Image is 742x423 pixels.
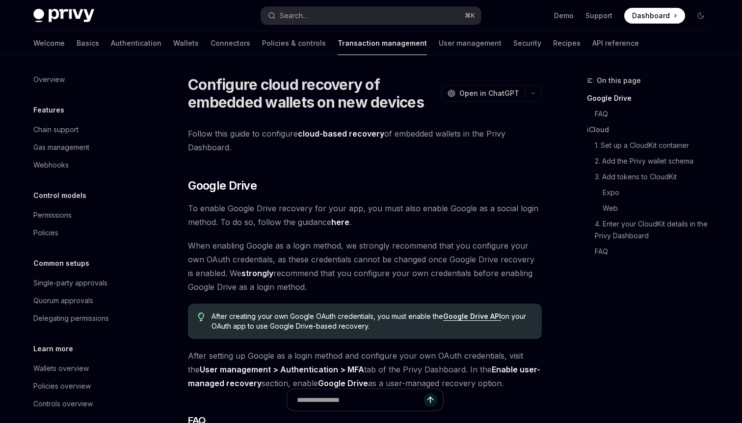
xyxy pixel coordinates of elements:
[331,217,349,227] a: here
[33,363,89,374] div: Wallets overview
[261,7,481,25] button: Search...⌘K
[595,216,716,244] a: 4. Enter your CloudKit details in the Privy Dashboard
[200,365,364,374] strong: User management > Authentication > MFA
[33,124,79,136] div: Chain support
[26,71,151,88] a: Overview
[443,312,501,321] a: Google Drive API
[33,398,93,410] div: Controls overview
[26,121,151,139] a: Chain support
[603,200,716,216] a: Web
[26,360,151,377] a: Wallets overview
[188,76,437,111] h1: Configure cloud recovery of embedded wallets on new devices
[298,129,384,139] strong: cloud-based recovery
[188,178,257,194] span: Google Drive
[241,268,273,278] strong: strongly
[587,122,716,138] a: iCloud
[33,190,86,201] h5: Control models
[173,31,199,55] a: Wallets
[26,377,151,395] a: Policies overview
[33,74,65,85] div: Overview
[26,206,151,224] a: Permissions
[33,31,65,55] a: Welcome
[188,349,542,390] span: After setting up Google as a login method and configure your own OAuth credentials, visit the tab...
[33,9,94,23] img: dark logo
[592,31,639,55] a: API reference
[26,139,151,156] a: Gas management
[585,11,612,21] a: Support
[632,11,670,21] span: Dashboard
[111,31,161,55] a: Authentication
[595,153,716,169] a: 2. Add the Privy wallet schema
[424,393,437,407] button: Send message
[188,127,542,154] span: Follow this guide to configure of embedded wallets in the Privy Dashboard.
[188,201,542,229] span: To enable Google Drive recovery for your app, you must also enable Google as a social login metho...
[553,31,581,55] a: Recipes
[26,274,151,292] a: Single-party approvals
[33,295,93,307] div: Quorum approvals
[595,244,716,259] a: FAQ
[280,10,307,22] div: Search...
[33,343,73,355] h5: Learn more
[597,75,641,86] span: On this page
[513,31,541,55] a: Security
[33,257,89,269] h5: Common setups
[26,395,151,413] a: Controls overview
[33,209,72,221] div: Permissions
[26,156,151,174] a: Webhooks
[441,85,525,102] button: Open in ChatGPT
[624,8,685,24] a: Dashboard
[33,159,69,171] div: Webhooks
[338,31,427,55] a: Transaction management
[595,169,716,185] a: 3. Add tokens to CloudKit
[554,11,574,21] a: Demo
[318,378,368,388] strong: Google Drive
[77,31,99,55] a: Basics
[33,227,58,239] div: Policies
[26,224,151,242] a: Policies
[459,88,519,98] span: Open in ChatGPT
[198,312,205,321] svg: Tip
[211,31,250,55] a: Connectors
[212,311,532,331] span: After creating your own Google OAuth credentials, you must enable the on your OAuth app to use Go...
[33,380,91,392] div: Policies overview
[595,138,716,153] a: 1. Set up a CloudKit container
[587,90,716,106] a: Google Drive
[188,239,542,294] span: When enabling Google as a login method, we strongly recommend that you configure your own OAuth c...
[26,292,151,310] a: Quorum approvals
[439,31,502,55] a: User management
[465,12,475,20] span: ⌘ K
[33,104,64,116] h5: Features
[595,106,716,122] a: FAQ
[26,310,151,327] a: Delegating permissions
[262,31,326,55] a: Policies & controls
[693,8,709,24] button: Toggle dark mode
[33,312,109,324] div: Delegating permissions
[603,185,716,200] a: Expo
[33,141,89,153] div: Gas management
[33,277,107,289] div: Single-party approvals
